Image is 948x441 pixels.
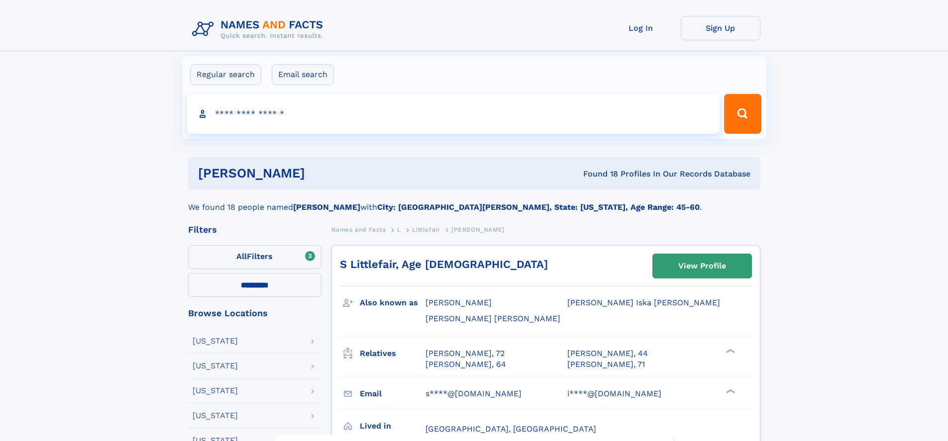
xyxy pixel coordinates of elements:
[724,388,736,394] div: ❯
[567,298,720,307] span: [PERSON_NAME] Iska [PERSON_NAME]
[188,225,321,234] div: Filters
[724,348,736,354] div: ❯
[425,298,492,307] span: [PERSON_NAME]
[236,252,247,261] span: All
[397,223,401,236] a: L
[444,169,750,179] div: Found 18 Profiles In Our Records Database
[601,16,681,40] a: Log In
[198,167,444,179] h1: [PERSON_NAME]
[425,359,506,370] a: [PERSON_NAME], 64
[360,345,425,362] h3: Relatives
[188,309,321,318] div: Browse Locations
[377,202,700,212] b: City: [GEOGRAPHIC_DATA][PERSON_NAME], State: [US_STATE], Age Range: 45-60
[293,202,360,212] b: [PERSON_NAME]
[567,348,648,359] a: [PERSON_NAME], 44
[193,387,238,395] div: [US_STATE]
[190,64,261,85] label: Regular search
[193,362,238,370] div: [US_STATE]
[412,223,440,236] a: Littlefair
[188,16,331,43] img: Logo Names and Facts
[653,254,751,278] a: View Profile
[451,226,505,233] span: [PERSON_NAME]
[724,94,761,134] button: Search Button
[360,418,425,435] h3: Lived in
[681,16,760,40] a: Sign Up
[678,255,726,277] div: View Profile
[425,424,596,434] span: [GEOGRAPHIC_DATA], [GEOGRAPHIC_DATA]
[331,223,386,236] a: Names and Facts
[272,64,334,85] label: Email search
[360,385,425,402] h3: Email
[425,348,505,359] a: [PERSON_NAME], 72
[193,337,238,345] div: [US_STATE]
[412,226,440,233] span: Littlefair
[567,359,645,370] a: [PERSON_NAME], 71
[188,189,760,213] div: We found 18 people named with .
[193,412,238,420] div: [US_STATE]
[397,226,401,233] span: L
[360,294,425,311] h3: Also known as
[188,245,321,269] label: Filters
[340,258,548,270] a: S Littlefair, Age [DEMOGRAPHIC_DATA]
[187,94,720,134] input: search input
[425,314,560,323] span: [PERSON_NAME] [PERSON_NAME]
